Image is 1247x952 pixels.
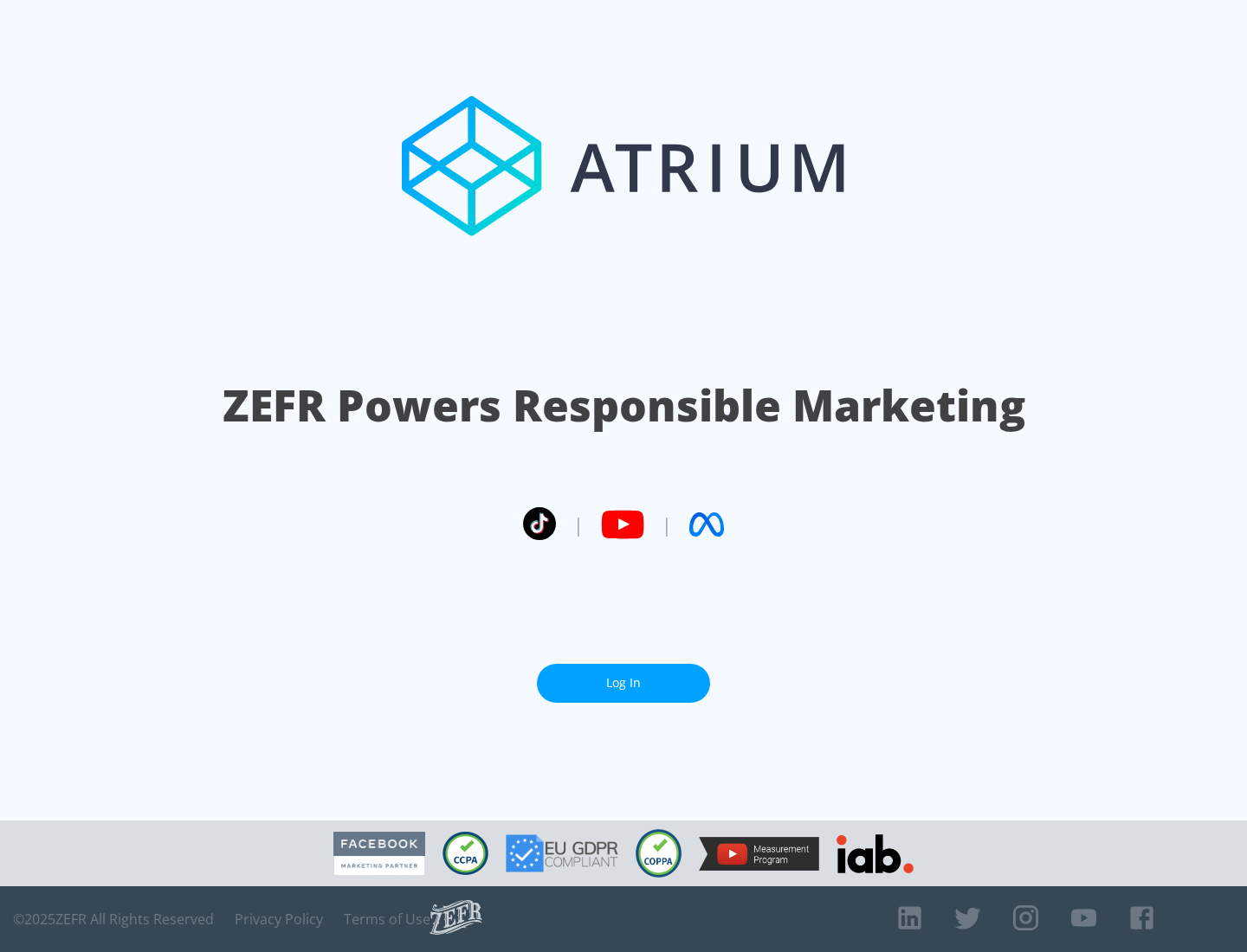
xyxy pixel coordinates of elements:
img: Facebook Marketing Partner [333,832,425,876]
img: GDPR Compliant [506,834,618,872]
h1: ZEFR Powers Responsible Marketing [223,376,1025,435]
span: | [662,511,672,537]
span: © 2025 ZEFR All Rights Reserved [13,910,214,928]
a: Log In [537,664,710,703]
img: YouTube Measurement Program [699,837,819,871]
a: Terms of Use [344,910,430,928]
img: IAB [837,834,914,873]
a: Privacy Policy [235,910,323,928]
span: | [573,511,584,537]
img: CCPA Compliant [443,832,488,875]
img: COPPA Compliant [636,829,682,878]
